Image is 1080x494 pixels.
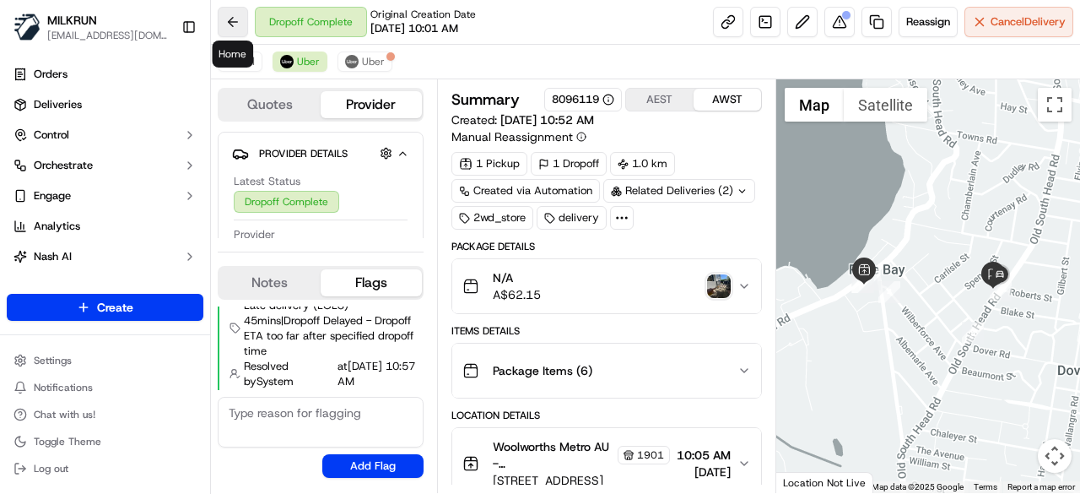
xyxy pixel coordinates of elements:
[232,139,409,167] button: Provider Details
[273,52,327,72] button: Uber
[7,294,203,321] button: Create
[7,7,175,47] button: MILKRUNMILKRUN[EMAIL_ADDRESS][DOMAIN_NAME]
[34,97,82,112] span: Deliveries
[234,174,300,189] span: Latest Status
[626,89,694,111] button: AEST
[13,14,40,41] img: MILKRUN
[370,8,476,21] span: Original Creation Date
[370,21,458,36] span: [DATE] 10:01 AM
[785,88,844,122] button: Show street map
[610,152,675,176] div: 1.0 km
[7,61,203,88] a: Orders
[244,359,334,389] span: Resolved by System
[844,88,927,122] button: Show satellite imagery
[7,430,203,453] button: Toggle Theme
[7,243,203,270] button: Nash AI
[859,269,881,290] div: 1
[493,286,541,303] span: A$62.15
[34,280,115,295] span: Product Catalog
[451,179,600,203] a: Created via Automation
[531,152,607,176] div: 1 Dropoff
[552,92,614,107] div: 8096119
[451,111,594,128] span: Created:
[780,471,836,493] img: Google
[322,454,424,478] button: Add Flag
[7,457,203,480] button: Log out
[493,362,592,379] span: Package Items ( 6 )
[212,41,253,68] div: Home
[906,14,950,30] span: Reassign
[451,92,520,107] h3: Summary
[280,55,294,68] img: uber-new-logo.jpeg
[7,376,203,399] button: Notifications
[219,91,321,118] button: Quotes
[47,29,168,42] button: [EMAIL_ADDRESS][DOMAIN_NAME]
[694,89,761,111] button: AWST
[321,91,422,118] button: Provider
[878,281,900,303] div: 4
[1007,482,1075,491] a: Report a map error
[991,14,1066,30] span: Cancel Delivery
[34,67,67,82] span: Orders
[34,188,71,204] span: Engage
[603,179,755,203] div: Related Deliveries (2)
[337,52,392,72] button: Uber
[493,438,614,472] span: Woolworths Metro AU - [GEOGRAPHIC_DATA] CNV Store Manager
[990,280,1012,301] div: 6
[452,344,761,398] button: Package Items (6)
[493,472,670,489] span: [STREET_ADDRESS]
[259,147,348,160] span: Provider Details
[677,464,731,480] span: [DATE]
[219,269,321,296] button: Notes
[451,409,762,422] div: Location Details
[7,213,203,240] a: Analytics
[34,462,68,475] span: Log out
[362,55,385,68] span: Uber
[964,7,1073,37] button: CancelDelivery
[1038,439,1072,473] button: Map camera controls
[34,158,93,173] span: Orchestrate
[7,152,203,179] button: Orchestrate
[493,269,541,286] span: N/A
[321,269,422,296] button: Flags
[537,206,607,230] div: delivery
[7,122,203,149] button: Control
[345,55,359,68] img: uber-new-logo.jpeg
[780,471,836,493] a: Open this area in Google Maps (opens a new window)
[451,240,762,253] div: Package Details
[1038,88,1072,122] button: Toggle fullscreen view
[244,298,427,359] span: Late delivery (LOLS) - 45mins | Dropoff Delayed - Dropoff ETA too far after specified dropoff time
[7,349,203,372] button: Settings
[34,128,69,143] span: Control
[451,128,573,145] span: Manual Reassignment
[34,408,95,421] span: Chat with us!
[7,403,203,426] button: Chat with us!
[34,354,72,367] span: Settings
[34,381,93,394] span: Notifications
[451,128,586,145] button: Manual Reassignment
[34,219,80,234] span: Analytics
[337,359,428,389] span: at [DATE] 10:57 AM
[451,324,762,338] div: Items Details
[7,274,203,301] a: Product Catalog
[451,152,527,176] div: 1 Pickup
[452,259,761,313] button: N/AA$62.15photo_proof_of_delivery image
[34,249,72,264] span: Nash AI
[34,435,101,448] span: Toggle Theme
[962,322,984,344] div: 5
[776,472,873,493] div: Location Not Live
[637,448,664,462] span: 1901
[297,55,320,68] span: Uber
[7,91,203,118] a: Deliveries
[707,274,731,298] img: photo_proof_of_delivery image
[451,206,533,230] div: 2wd_store
[47,12,97,29] button: MILKRUN
[234,227,275,242] span: Provider
[97,299,133,316] span: Create
[899,7,958,37] button: Reassign
[7,182,203,209] button: Engage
